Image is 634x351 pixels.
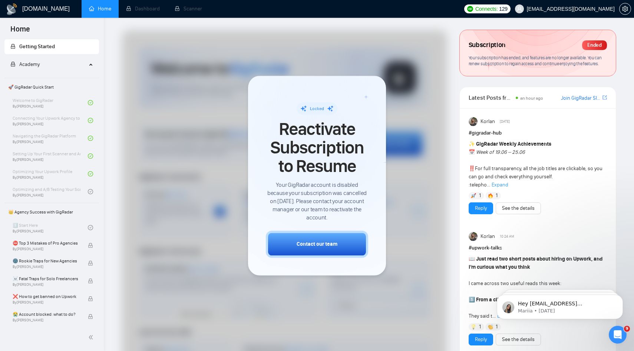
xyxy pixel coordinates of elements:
span: check-circle [88,118,93,123]
span: lock [10,44,16,49]
span: Reactivate Subscription to Resume [266,120,368,176]
button: See the details [496,202,541,214]
span: Your subscription has ended, and features are no longer available. You can renew subscription to ... [469,55,602,67]
span: Korlan [481,232,495,241]
span: By [PERSON_NAME] [13,300,80,305]
span: 129 [499,5,507,13]
iframe: Intercom notifications message [486,279,634,331]
strong: From a client who hires a lot on Upwork. [476,297,570,303]
span: 😭 Account blocked: what to do? [13,311,80,318]
span: 📅 [469,149,475,155]
a: See the details [502,204,535,212]
span: ✨ [469,141,475,147]
strong: Just read two short posts about hiring on Upwork, and I’m curious what you think [469,256,602,270]
span: Locked [310,106,324,111]
span: I came across two useful reads this week: They said t... [469,256,602,319]
span: 📖 [469,256,475,262]
button: Contact our team [266,231,368,258]
span: user [517,6,522,11]
img: Korlan [469,117,478,126]
span: check-circle [88,171,93,176]
span: export [602,95,607,100]
span: Subscription [469,39,505,52]
img: 🚀 [471,193,476,198]
a: export [602,94,607,101]
li: Getting Started [4,39,99,54]
span: 1 [479,323,481,331]
strong: GigRadar Weekly Achievements [476,141,551,147]
button: See the details [496,334,541,345]
span: By [PERSON_NAME] [13,318,80,322]
span: 9 [624,326,630,332]
span: Academy [10,61,40,67]
span: lock [88,296,93,301]
span: By [PERSON_NAME] [13,247,80,251]
button: Reply [469,202,493,214]
span: check-circle [88,136,93,141]
span: 🌚 Rookie Traps for New Agencies [13,257,80,265]
span: Latest Posts from the GigRadar Community [469,93,514,102]
span: Connects: [475,5,498,13]
span: Academy [19,61,40,67]
a: Join GigRadar Slack Community [561,94,601,102]
span: By [PERSON_NAME] [13,265,80,269]
span: check-circle [88,153,93,159]
span: ‼️ [469,165,475,172]
span: lock [88,261,93,266]
span: For full transparency, all the job titles are clickable, so you can go and check everything yours... [469,141,602,188]
span: ☠️ Fatal Traps for Solo Freelancers [13,275,80,282]
span: ❌ How to get banned on Upwork [13,293,80,300]
span: ⛔ Top 3 Mistakes of Pro Agencies [13,239,80,247]
h1: # gigradar-hub [469,129,607,137]
img: 💡 [471,324,476,330]
span: Korlan [481,117,495,126]
span: check-circle [88,100,93,105]
span: 1 [479,192,481,199]
a: Reply [475,335,487,344]
span: an hour ago [520,96,543,101]
img: Korlan [469,232,478,241]
span: 🚀 GigRadar Quick Start [5,80,98,95]
span: check-circle [88,225,93,230]
h1: # upwork-talks [469,244,607,252]
span: Home [4,24,36,39]
span: [DATE] [500,118,510,125]
span: lock [88,278,93,284]
span: lock [10,62,16,67]
button: setting [619,3,631,15]
img: logo [6,3,18,15]
span: Your GigRadar account is disabled because your subscription was cancelled on [DATE]. Please conta... [266,181,368,222]
a: See the details [502,335,535,344]
img: 🔥 [488,193,493,198]
span: Expand [492,182,508,188]
span: check-circle [88,189,93,194]
a: Reply [475,204,487,212]
span: By [PERSON_NAME] [13,282,80,287]
span: 10:24 AM [500,233,514,240]
div: Ended [582,40,607,50]
img: upwork-logo.png [467,6,473,12]
a: homeHome [89,6,111,12]
span: double-left [88,334,96,341]
span: lock [88,314,93,319]
a: setting [619,6,631,12]
em: Week of 19.06 – 25.06 [476,149,525,155]
span: setting [620,6,631,12]
span: Getting Started [19,43,55,50]
span: 👑 Agency Success with GigRadar [5,205,98,219]
span: lock [88,243,93,248]
iframe: Intercom live chat [609,326,627,344]
span: 1 [496,192,498,199]
button: Reply [469,334,493,345]
span: 1️⃣ [469,297,475,303]
div: Contact our team [297,240,337,248]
